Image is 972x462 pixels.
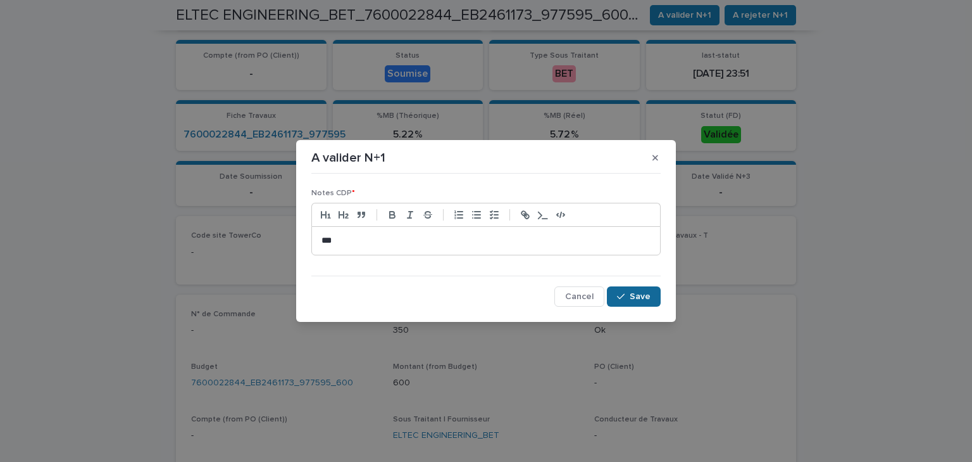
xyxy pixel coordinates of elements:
[311,150,385,165] p: A valider N+1
[311,189,355,197] span: Notes CDP
[554,286,604,307] button: Cancel
[565,292,594,301] span: Cancel
[607,286,661,307] button: Save
[630,292,651,301] span: Save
